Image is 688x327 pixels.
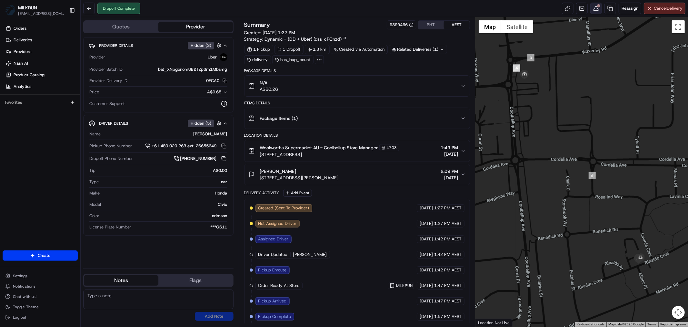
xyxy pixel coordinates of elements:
[188,41,223,49] button: Hidden (3)
[14,72,45,78] span: Product Catalog
[387,145,397,150] span: 4703
[3,58,80,69] a: Nash AI
[420,252,433,258] span: [DATE]
[14,37,32,43] span: Deliveries
[244,68,470,73] div: Package Details
[477,318,498,327] a: Open this area in Google Maps (opens a new window)
[260,86,278,92] span: A$60.26
[3,271,78,280] button: Settings
[89,131,101,137] span: Name
[191,121,211,126] span: Hidden ( 5 )
[244,76,470,96] button: N/AA$60.26
[18,11,64,16] button: [EMAIL_ADDRESS][DOMAIN_NAME]
[513,64,520,71] div: 5
[244,133,470,138] div: Location Details
[89,168,95,174] span: Tip
[145,142,227,150] a: +61 480 020 263 ext. 26655649
[244,190,279,195] div: Delivery Activity
[420,267,433,273] span: [DATE]
[265,36,342,42] span: Dynamic - (DD + Uber) (dss_cPCnzd)
[158,22,233,32] button: Provider
[305,45,330,54] div: 1.3 km
[434,236,462,242] span: 1:42 PM AEST
[441,151,458,157] span: [DATE]
[102,213,227,219] div: crimson
[3,70,80,80] a: Product Catalog
[84,22,158,32] button: Quotes
[672,306,685,319] button: Map camera controls
[158,67,227,72] span: bat_XNpgonomUB2TZp3m1Mbsmg
[331,45,388,54] a: Created via Automation
[13,304,39,310] span: Toggle Theme
[101,179,227,185] div: car
[434,252,462,258] span: 1:42 PM AEST
[5,5,15,16] img: MILKRUN
[3,23,80,34] a: Orders
[260,174,339,181] span: [STREET_ADDRESS][PERSON_NAME]
[102,190,227,196] div: Honda
[660,322,686,326] a: Report a map error
[258,314,291,320] span: Pickup Complete
[420,221,433,227] span: [DATE]
[3,35,80,45] a: Deliveries
[3,302,78,311] button: Toggle Theme
[13,273,27,279] span: Settings
[244,45,273,54] div: 1 Pickup
[258,252,288,258] span: Driver Updated
[654,5,683,11] span: Cancel Delivery
[13,284,35,289] span: Notifications
[89,224,131,230] span: License Plate Number
[89,118,228,129] button: Driver DetailsHidden (5)
[220,53,227,61] img: uber-new-logo.jpeg
[434,221,462,227] span: 1:27 PM AEST
[260,168,296,174] span: [PERSON_NAME]
[38,253,50,258] span: Create
[434,283,462,289] span: 1:47 PM AEST
[244,22,270,28] h3: Summary
[258,205,309,211] span: Created (Sent To Provider)
[3,250,78,261] button: Create
[188,119,223,127] button: Hidden (5)
[396,283,413,288] span: MILKRUN
[152,143,217,149] span: +61 480 020 263 ext. 26655649
[577,322,604,327] button: Keyboard shortcuts
[206,78,227,84] button: 0FCA0
[441,174,458,181] span: [DATE]
[622,5,638,11] span: Reassign
[171,89,227,95] button: A$9.68
[99,43,133,48] span: Provider Details
[18,5,37,11] span: MILKRUN
[608,322,643,326] span: Map data ©2025 Google
[174,155,227,162] a: [PHONE_NUMBER]
[420,236,433,242] span: [DATE]
[244,29,295,36] span: Created:
[208,54,217,60] span: Uber
[477,318,498,327] img: Google
[272,55,314,64] div: has_bag_count
[180,156,217,162] span: [PHONE_NUMBER]
[479,20,501,33] button: Show street map
[89,179,99,185] span: Type
[274,45,304,54] div: 1 Dropoff
[13,315,26,320] span: Log out
[99,121,128,126] span: Driver Details
[3,97,78,108] div: Favorites
[244,55,271,64] div: delivery
[89,143,132,149] span: Pickup Phone Number
[84,275,158,286] button: Notes
[258,283,300,289] span: Order Ready At Store
[244,100,470,106] div: Items Details
[244,140,470,162] button: Woolworths Supermarket AU - Coolbellup Store Manager4703[STREET_ADDRESS]1:49 PM[DATE]
[3,282,78,291] button: Notifications
[260,79,278,86] span: N/A
[14,60,28,66] span: Nash AI
[589,172,596,179] div: 6
[619,3,641,14] button: Reassign
[158,275,233,286] button: Flags
[441,144,458,151] span: 1:49 PM
[89,202,101,207] span: Model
